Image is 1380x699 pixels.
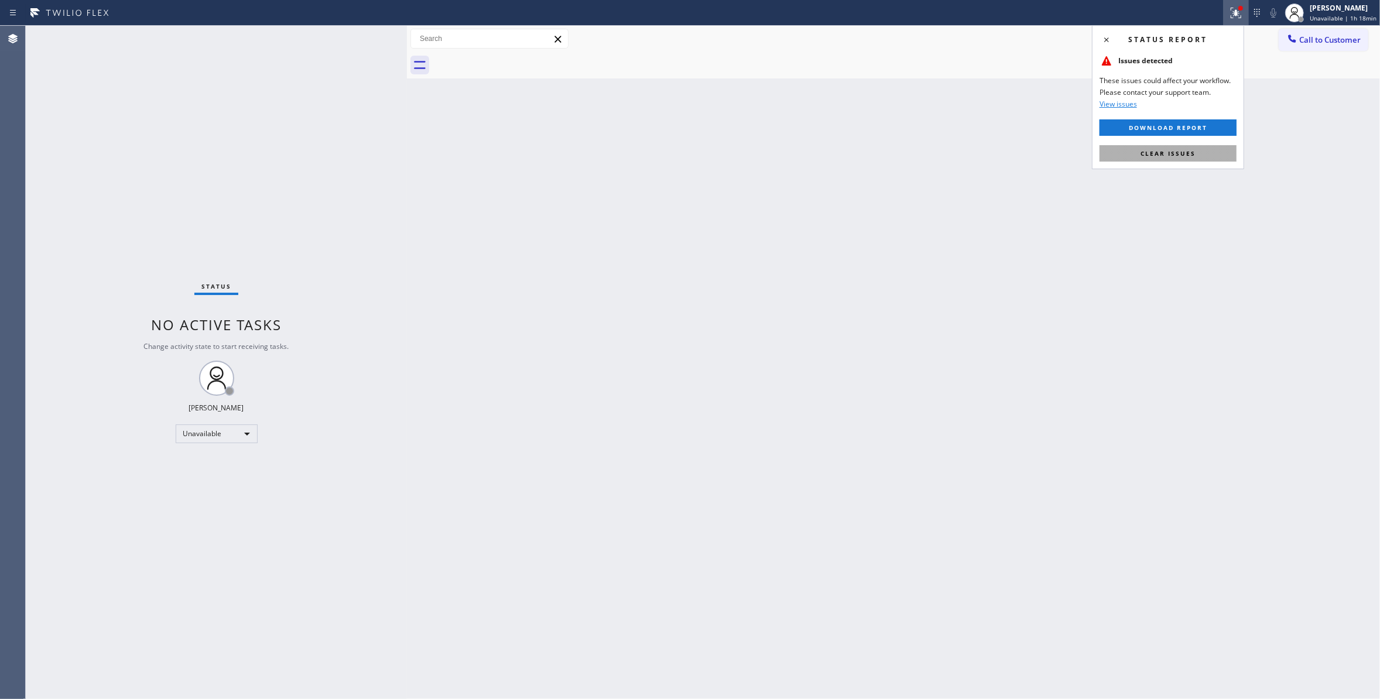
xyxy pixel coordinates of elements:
span: Call to Customer [1299,35,1361,45]
input: Search [411,29,568,48]
div: [PERSON_NAME] [1310,3,1376,13]
div: Unavailable [176,424,258,443]
div: [PERSON_NAME] [189,403,244,413]
span: Unavailable | 1h 18min [1310,14,1376,22]
button: Mute [1265,5,1282,21]
span: No active tasks [151,315,282,334]
span: Status [201,282,231,290]
span: Change activity state to start receiving tasks. [144,341,289,351]
button: Call to Customer [1279,29,1368,51]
